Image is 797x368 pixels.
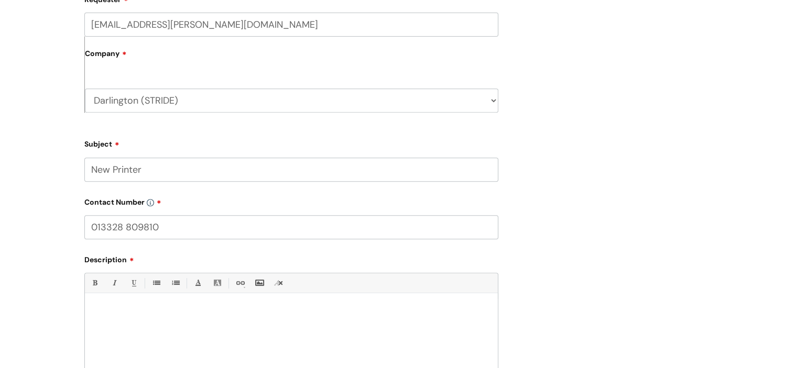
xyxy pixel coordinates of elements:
[191,276,204,289] a: Font Color
[127,276,140,289] a: Underline(Ctrl-U)
[233,276,246,289] a: Link
[147,199,154,206] img: info-icon.svg
[149,276,162,289] a: • Unordered List (Ctrl-Shift-7)
[88,276,101,289] a: Bold (Ctrl-B)
[84,252,498,264] label: Description
[211,276,224,289] a: Back Color
[85,46,498,69] label: Company
[272,276,285,289] a: Remove formatting (Ctrl-\)
[107,276,121,289] a: Italic (Ctrl-I)
[84,136,498,149] label: Subject
[84,194,498,207] label: Contact Number
[84,13,498,37] input: Email
[253,276,266,289] a: Insert Image...
[169,276,182,289] a: 1. Ordered List (Ctrl-Shift-8)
